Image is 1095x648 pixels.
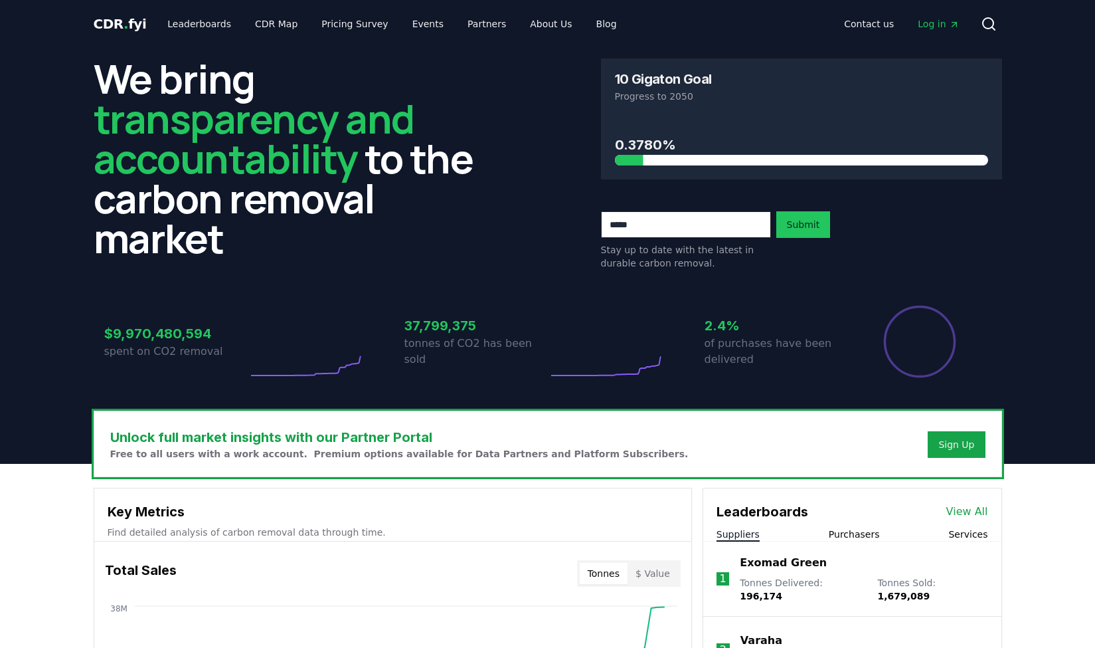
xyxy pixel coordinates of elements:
p: of purchases have been delivered [705,336,848,368]
h3: $9,970,480,594 [104,324,248,344]
p: 1 [719,571,726,587]
a: Events [402,12,454,36]
button: Suppliers [716,528,760,541]
a: CDR Map [244,12,308,36]
button: $ Value [628,563,678,584]
a: Pricing Survey [311,12,398,36]
p: Stay up to date with the latest in durable carbon removal. [601,243,771,270]
span: 1,679,089 [877,591,930,601]
button: Services [948,528,987,541]
a: About Us [519,12,582,36]
button: Submit [776,211,831,238]
a: Exomad Green [740,555,827,571]
a: View All [946,504,988,520]
span: transparency and accountability [94,91,414,185]
p: Free to all users with a work account. Premium options available for Data Partners and Platform S... [110,447,689,461]
h3: Total Sales [105,560,177,587]
a: CDR.fyi [94,15,147,33]
button: Sign Up [928,431,985,458]
p: tonnes of CO2 has been sold [404,336,548,368]
h3: 37,799,375 [404,316,548,336]
p: spent on CO2 removal [104,344,248,360]
button: Purchasers [829,528,880,541]
a: Partners [457,12,517,36]
p: Tonnes Delivered : [740,576,864,603]
span: CDR fyi [94,16,147,32]
h3: 0.3780% [615,135,988,155]
h3: Key Metrics [108,502,678,522]
h2: We bring to the carbon removal market [94,58,495,258]
a: Sign Up [938,438,974,451]
span: Log in [918,17,959,31]
nav: Main [833,12,969,36]
span: . [124,16,128,32]
nav: Main [157,12,627,36]
h3: Leaderboards [716,502,808,522]
h3: 2.4% [705,316,848,336]
h3: 10 Gigaton Goal [615,72,712,86]
p: Find detailed analysis of carbon removal data through time. [108,526,678,539]
tspan: 38M [110,604,127,613]
a: Leaderboards [157,12,242,36]
a: Blog [586,12,628,36]
div: Percentage of sales delivered [883,304,957,379]
span: 196,174 [740,591,782,601]
button: Tonnes [580,563,628,584]
h3: Unlock full market insights with our Partner Portal [110,427,689,447]
p: Progress to 2050 [615,90,988,103]
a: Log in [907,12,969,36]
p: Tonnes Sold : [877,576,987,603]
a: Contact us [833,12,904,36]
